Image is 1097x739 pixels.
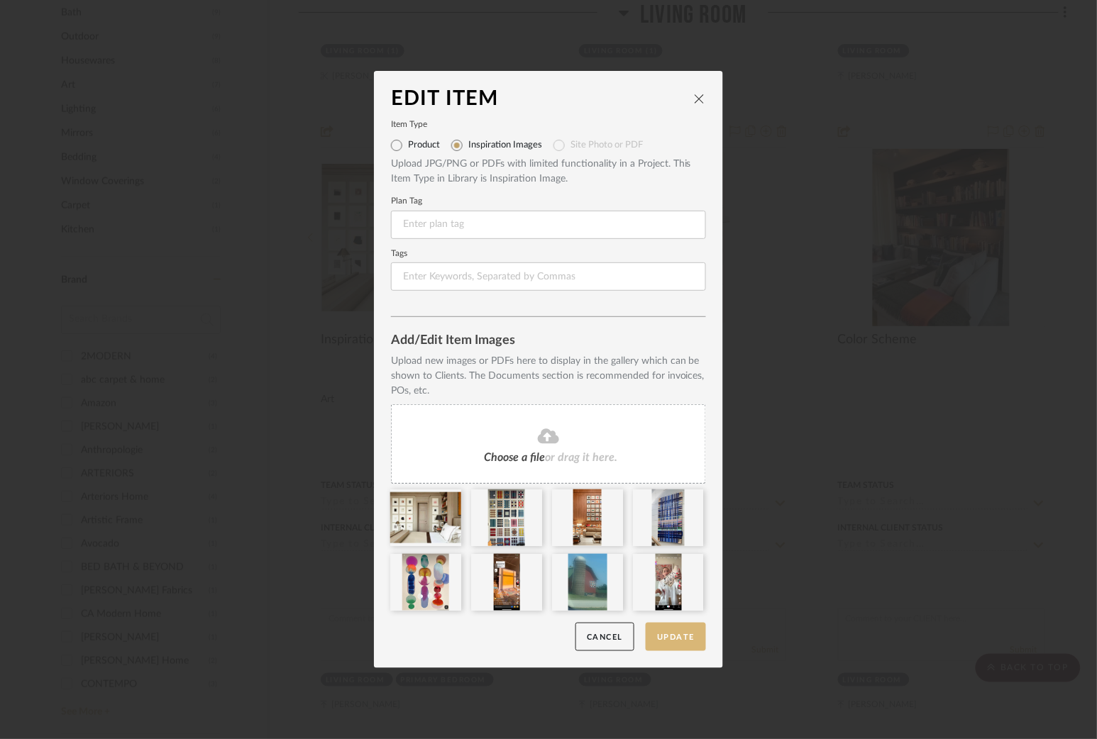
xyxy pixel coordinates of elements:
button: close [693,92,706,105]
div: Edit Item [391,88,693,111]
mat-radio-group: Select item type [391,134,706,157]
div: Upload new images or PDFs here to display in the gallery which can be shown to Clients. The Docum... [391,354,706,399]
input: Enter plan tag [391,211,706,239]
span: Choose a file [484,452,545,463]
label: Tags [391,250,706,257]
label: Inspiration Images [468,140,542,151]
input: Enter Keywords, Separated by Commas [391,262,706,291]
button: Cancel [575,623,634,652]
label: Product [408,140,440,151]
label: Item Type [391,121,706,128]
div: Add/Edit Item Images [391,334,706,348]
span: or drag it here. [545,452,617,463]
div: Upload JPG/PNG or PDFs with limited functionality in a Project. This Item Type in Library is Insp... [391,157,706,187]
button: Update [646,623,706,652]
label: Plan Tag [391,198,706,205]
